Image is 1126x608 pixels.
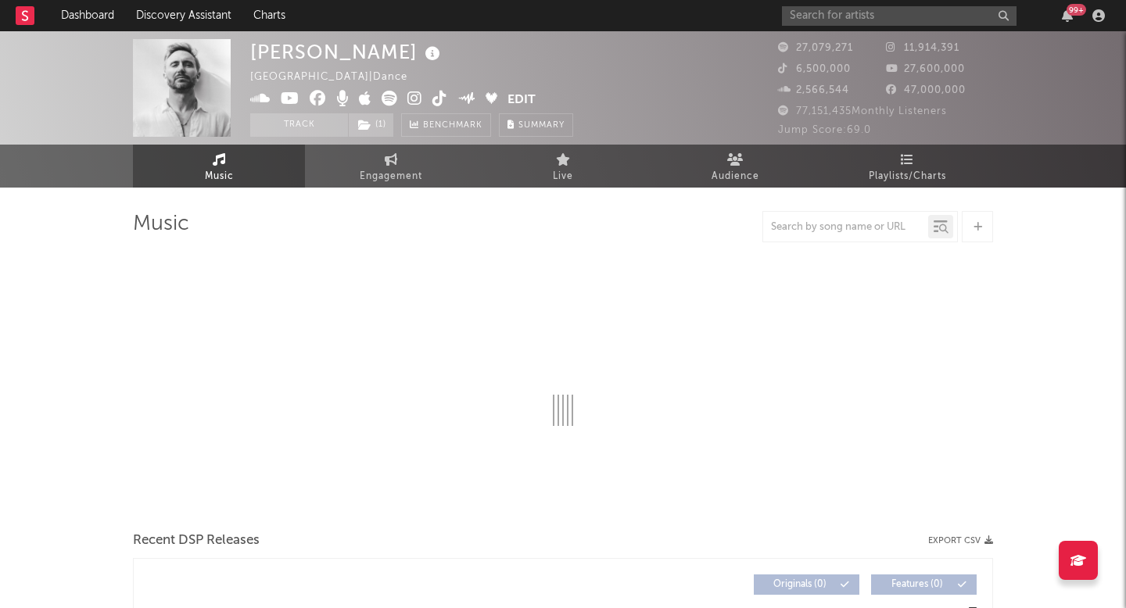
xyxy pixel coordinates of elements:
span: Playlists/Charts [869,167,946,186]
button: 99+ [1062,9,1073,22]
button: Features(0) [871,574,977,595]
span: Music [205,167,234,186]
button: Summary [499,113,573,137]
a: Benchmark [401,113,491,137]
a: Engagement [305,145,477,188]
button: Export CSV [928,536,993,545]
div: [PERSON_NAME] [250,39,444,65]
span: 11,914,391 [886,43,959,53]
a: Live [477,145,649,188]
span: Features ( 0 ) [881,580,953,589]
span: Originals ( 0 ) [764,580,836,589]
span: ( 1 ) [348,113,394,137]
span: 27,600,000 [886,64,965,74]
span: 2,566,544 [778,85,849,95]
span: Engagement [360,167,422,186]
div: 99 + [1067,4,1086,16]
span: 47,000,000 [886,85,966,95]
span: Benchmark [423,116,482,135]
span: 27,079,271 [778,43,853,53]
input: Search for artists [782,6,1017,26]
a: Audience [649,145,821,188]
a: Music [133,145,305,188]
span: 77,151,435 Monthly Listeners [778,106,947,116]
span: Recent DSP Releases [133,531,260,550]
button: Track [250,113,348,137]
span: Live [553,167,573,186]
button: Originals(0) [754,574,859,595]
button: Edit [507,91,536,110]
span: Jump Score: 69.0 [778,125,871,135]
input: Search by song name or URL [763,221,928,234]
div: [GEOGRAPHIC_DATA] | Dance [250,68,425,87]
button: (1) [349,113,393,137]
span: Summary [518,121,565,130]
a: Playlists/Charts [821,145,993,188]
span: Audience [712,167,759,186]
span: 6,500,000 [778,64,851,74]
